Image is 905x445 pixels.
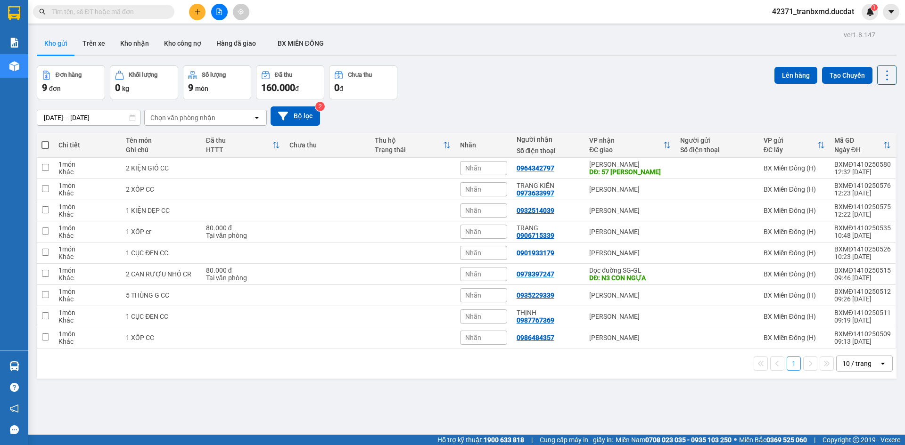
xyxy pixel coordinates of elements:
[517,182,580,189] div: TRANG KIÊN
[10,383,19,392] span: question-circle
[645,436,732,444] strong: 0708 023 035 - 0935 103 250
[233,4,249,20] button: aim
[589,249,670,257] div: [PERSON_NAME]
[122,85,129,92] span: kg
[834,267,891,274] div: BXMĐ1410250515
[126,334,196,341] div: 1 XỐP CC
[759,133,830,158] th: Toggle SortBy
[517,270,554,278] div: 0978397247
[278,40,324,47] span: BX MIỀN ĐÔNG
[206,224,280,232] div: 80.000 đ
[834,168,891,176] div: 12:32 [DATE]
[764,270,825,278] div: BX Miền Đông (H)
[814,435,815,445] span: |
[58,309,116,316] div: 1 món
[10,425,19,434] span: message
[764,164,825,172] div: BX Miền Đông (H)
[58,330,116,338] div: 1 món
[465,228,481,235] span: Nhãn
[39,8,46,15] span: search
[110,65,178,99] button: Khối lượng0kg
[289,141,365,149] div: Chưa thu
[370,133,455,158] th: Toggle SortBy
[680,137,754,144] div: Người gửi
[517,189,554,197] div: 0973633997
[253,114,261,121] svg: open
[589,274,670,282] div: DĐ: N3 CON NGỰA
[887,8,896,16] span: caret-down
[834,224,891,232] div: BXMĐ1410250535
[271,106,320,126] button: Bộ lọc
[188,82,193,93] span: 9
[126,313,196,320] div: 1 CỤC ĐEN CC
[589,313,670,320] div: [PERSON_NAME]
[126,270,196,278] div: 2 CAN RƯỢU NHỎ CR
[58,338,116,345] div: Khác
[58,245,116,253] div: 1 món
[834,161,891,168] div: BXMĐ1410250580
[589,137,663,144] div: VP nhận
[58,161,116,168] div: 1 món
[49,85,61,92] span: đơn
[129,72,157,78] div: Khối lượng
[465,313,481,320] span: Nhãn
[206,146,272,154] div: HTTT
[844,30,875,40] div: ver 1.8.147
[460,141,507,149] div: Nhãn
[764,207,825,214] div: BX Miền Đông (H)
[765,6,862,17] span: 42371_tranbxmd.ducdat
[465,207,481,214] span: Nhãn
[465,186,481,193] span: Nhãn
[58,267,116,274] div: 1 món
[871,4,878,11] sup: 1
[156,32,209,55] button: Kho công nợ
[589,334,670,341] div: [PERSON_NAME]
[834,189,891,197] div: 12:23 [DATE]
[58,288,116,295] div: 1 món
[339,85,343,92] span: đ
[58,141,116,149] div: Chi tiết
[834,295,891,303] div: 09:26 [DATE]
[589,291,670,299] div: [PERSON_NAME]
[315,102,325,111] sup: 2
[261,82,295,93] span: 160.000
[531,435,533,445] span: |
[853,437,859,443] span: copyright
[764,228,825,235] div: BX Miền Đông (H)
[517,224,580,232] div: TRANG
[879,360,887,367] svg: open
[517,316,554,324] div: 0987767369
[834,288,891,295] div: BXMĐ1410250512
[834,330,891,338] div: BXMĐ1410250509
[830,133,896,158] th: Toggle SortBy
[126,146,196,154] div: Ghi chú
[211,4,228,20] button: file-add
[764,137,817,144] div: VP gửi
[517,334,554,341] div: 0986484357
[42,82,47,93] span: 9
[9,361,19,371] img: warehouse-icon
[465,249,481,257] span: Nhãn
[206,137,272,144] div: Đã thu
[238,8,244,15] span: aim
[834,309,891,316] div: BXMĐ1410250511
[834,182,891,189] div: BXMĐ1410250576
[37,110,140,125] input: Select a date range.
[517,147,580,154] div: Số điện thoại
[37,65,105,99] button: Đơn hàng9đơn
[202,72,226,78] div: Số lượng
[189,4,206,20] button: plus
[206,274,280,282] div: Tại văn phòng
[58,253,116,260] div: Khác
[764,334,825,341] div: BX Miền Đông (H)
[517,164,554,172] div: 0964342797
[616,435,732,445] span: Miền Nam
[764,186,825,193] div: BX Miền Đông (H)
[834,146,883,154] div: Ngày ĐH
[834,274,891,282] div: 09:46 [DATE]
[680,146,754,154] div: Số điện thoại
[256,65,324,99] button: Đã thu160.000đ
[517,136,580,143] div: Người nhận
[589,168,670,176] div: DĐ: 57 LÊ LỢI
[58,189,116,197] div: Khác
